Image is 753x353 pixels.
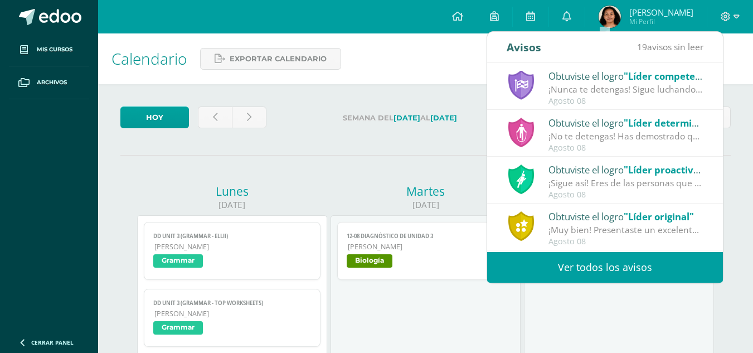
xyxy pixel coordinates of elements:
[154,309,310,318] span: [PERSON_NAME]
[507,32,541,62] div: Avisos
[137,199,327,211] div: [DATE]
[153,254,203,268] span: Grammar
[487,252,723,283] a: Ver todos los avisos
[144,222,320,280] a: DD UNIT 3 (GRAMMAR - ELLII)[PERSON_NAME]Grammar
[548,209,703,224] div: Obtuviste el logro
[154,242,310,252] span: [PERSON_NAME]
[624,210,694,223] span: "Líder original"
[347,233,504,240] span: 12-08 Diagnóstico de Unidad 3
[548,190,703,200] div: Agosto 08
[599,6,621,28] img: cb4148081ef252bd29a6a4424fd4a5bd.png
[548,162,703,177] div: Obtuviste el logro
[200,48,341,70] a: Exportar calendario
[120,107,189,128] a: Hoy
[153,299,310,307] span: DD UNIT 3 (GRAMMAR - TOP WORKSHEETS)
[230,49,327,69] span: Exportar calendario
[637,41,703,53] span: avisos sin leer
[31,339,74,346] span: Cerrar panel
[637,41,647,53] span: 19
[348,242,504,252] span: [PERSON_NAME]
[393,114,420,122] strong: [DATE]
[153,321,203,335] span: Grammar
[548,224,703,236] div: ¡Muy bien! Presentaste un excelente proyecto que se diferenció por ser único. Lograste alcanzar t...
[137,183,327,199] div: Lunes
[629,17,693,26] span: Mi Perfil
[548,237,703,246] div: Agosto 08
[548,69,703,83] div: Obtuviste el logro
[9,66,89,99] a: Archivos
[9,33,89,66] a: Mis cursos
[111,48,187,69] span: Calendario
[548,130,703,143] div: ¡No te detengas! Has demostrado que eres capaz de lograr lo que te has propuesto, eres una person...
[624,163,703,176] span: "Líder proactivo"
[347,254,392,268] span: Biología
[548,96,703,106] div: Agosto 08
[153,233,310,240] span: DD UNIT 3 (GRAMMAR - ELLII)
[624,70,715,83] span: "Líder competente"
[144,289,320,347] a: DD UNIT 3 (GRAMMAR - TOP WORKSHEETS)[PERSON_NAME]Grammar
[331,199,521,211] div: [DATE]
[548,83,703,96] div: ¡Nunca te detengas! Sigue luchando para convertirte en la mejor versión de ti mismo, sin desacred...
[548,143,703,153] div: Agosto 08
[430,114,457,122] strong: [DATE]
[37,78,67,87] span: Archivos
[275,107,524,129] label: Semana del al
[37,45,72,54] span: Mis cursos
[548,177,703,190] div: ¡Sigue así! Eres de las personas que investigan y buscan recursos, has demostrado gran proactivid...
[548,115,703,130] div: Obtuviste el logro
[337,222,513,280] a: 12-08 Diagnóstico de Unidad 3[PERSON_NAME]Biología
[331,183,521,199] div: Martes
[629,7,693,18] span: [PERSON_NAME]
[624,117,720,129] span: "Líder determinado"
